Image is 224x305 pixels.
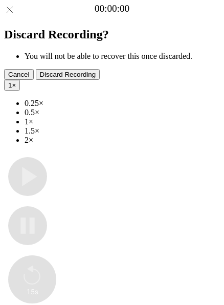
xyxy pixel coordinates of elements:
li: You will not be able to recover this once discarded. [25,52,220,61]
h2: Discard Recording? [4,28,220,41]
li: 1.5× [25,126,220,136]
button: Cancel [4,69,34,80]
li: 1× [25,117,220,126]
li: 2× [25,136,220,145]
button: Discard Recording [36,69,100,80]
span: 1 [8,81,12,89]
li: 0.5× [25,108,220,117]
li: 0.25× [25,99,220,108]
a: 00:00:00 [95,3,129,14]
button: 1× [4,80,20,91]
